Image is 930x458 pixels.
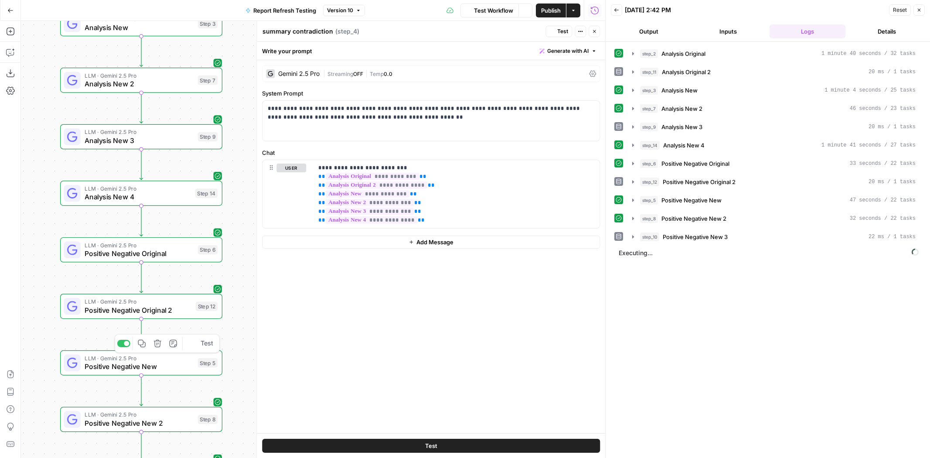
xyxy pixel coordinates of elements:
span: Analysis New 3 [85,135,194,146]
div: LLM · Gemini 2.5 ProAnalysis New 3Step 9 [60,124,222,150]
span: Test [557,27,568,35]
div: LLM · Gemini 2.5 ProPositive Negative Original 2Step 12 [60,294,222,319]
button: 33 seconds / 22 tasks [627,157,921,171]
span: Publish [541,6,561,15]
span: Test [425,441,437,450]
span: step_6 [640,159,658,168]
span: Executing... [616,246,921,260]
span: step_14 [640,141,660,150]
span: Analysis Original [661,49,705,58]
div: LLM · Gemini 2.5 ProAnalysis New 2Step 7 [60,68,222,93]
label: Chat [262,148,600,157]
span: 20 ms / 1 tasks [869,123,916,131]
span: Positive Negative New 2 [661,214,726,223]
button: Inputs [690,24,766,38]
div: LLM · Gemini 2.5 ProAnalysis New 4Step 14 [60,181,222,206]
span: 32 seconds / 22 tasks [850,215,916,222]
span: Report Refresh Testing [253,6,316,15]
button: Test [262,439,600,453]
span: step_10 [640,232,659,241]
span: Positive Negative Original 2 [85,305,191,315]
span: Analysis New 2 [85,79,194,89]
button: Logs [770,24,845,38]
button: Version 10 [323,5,365,16]
span: 1 minute 41 seconds / 27 tasks [821,141,916,149]
span: 46 seconds / 23 tasks [850,105,916,113]
span: LLM · Gemini 2.5 Pro [85,297,191,306]
span: 1 minute 4 seconds / 25 tasks [824,86,916,94]
button: 32 seconds / 22 tasks [627,212,921,226]
span: Reset [893,6,907,14]
button: Publish [536,3,566,17]
div: LLM · Gemini 2.5 ProPositive Negative NewStep 5Test [60,350,222,376]
div: Gemini 2.5 Pro [278,71,320,77]
span: step_11 [640,68,658,76]
span: LLM · Gemini 2.5 Pro [85,71,194,79]
span: Positive Negative New 2 [85,418,194,428]
g: Edge from step_3 to step_7 [140,36,143,67]
span: Analysis New 4 [663,141,705,150]
span: step_2 [640,49,658,58]
span: Temp [370,71,384,77]
label: System Prompt [262,89,600,98]
button: Details [849,24,925,38]
div: Step 12 [196,301,218,311]
button: 20 ms / 1 tasks [627,175,921,189]
div: Step 8 [198,415,218,424]
g: Edge from step_7 to step_9 [140,92,143,123]
span: LLM · Gemini 2.5 Pro [85,410,194,419]
span: Version 10 [327,7,353,14]
span: step_7 [640,104,658,113]
span: Streaming [327,71,353,77]
button: Add Message [262,236,600,249]
span: step_3 [640,86,658,95]
span: step_5 [640,196,658,205]
div: LLM · Gemini 2.5 ProPositive Negative New 2Step 8 [60,407,222,432]
button: 1 minute 41 seconds / 27 tasks [627,138,921,152]
span: OFF [353,71,363,77]
div: Step 5 [198,358,218,368]
span: LLM · Gemini 2.5 Pro [85,241,194,249]
div: Step 3 [198,19,218,28]
textarea: summary contradiction [262,27,333,36]
div: LLM · Gemini 2.5 ProAnalysis NewStep 3 [60,11,222,36]
span: Positive Negative Original 2 [663,178,736,186]
button: 20 ms / 1 tasks [627,120,921,134]
div: user [262,160,306,228]
div: Step 7 [198,75,218,85]
span: Analysis New [661,86,698,95]
span: 1 minute 40 seconds / 32 tasks [821,50,916,58]
span: Positive Negative New [85,361,194,372]
div: Step 6 [198,245,218,255]
button: 47 seconds / 22 tasks [627,193,921,207]
span: 20 ms / 1 tasks [869,178,916,186]
div: Write your prompt [257,42,605,60]
span: Positive Negative New 3 [663,232,728,241]
span: Analysis Original 2 [662,68,711,76]
span: Generate with AI [547,47,589,55]
span: | [323,69,327,78]
div: LLM · Gemini 2.5 ProPositive Negative OriginalStep 6 [60,237,222,263]
button: Output [611,24,687,38]
span: Analysis New 4 [85,191,191,202]
span: Test Workflow [474,6,513,15]
span: 20 ms / 1 tasks [869,68,916,76]
g: Edge from step_9 to step_14 [140,149,143,180]
span: step_9 [640,123,658,131]
span: LLM · Gemini 2.5 Pro [85,354,194,362]
button: Test Workflow [460,3,518,17]
span: 33 seconds / 22 tasks [850,160,916,167]
span: Positive Negative Original [85,248,194,259]
div: Step 9 [198,132,218,142]
span: ( step_4 ) [335,27,359,36]
button: Generate with AI [536,45,600,57]
g: Edge from step_6 to step_12 [140,262,143,293]
span: Positive Negative New [661,196,722,205]
span: | [363,69,370,78]
button: Report Refresh Testing [240,3,321,17]
span: Positive Negative Original [661,159,729,168]
span: Analysis New 2 [661,104,702,113]
span: step_8 [640,214,658,223]
button: user [276,164,306,172]
span: step_12 [640,178,659,186]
